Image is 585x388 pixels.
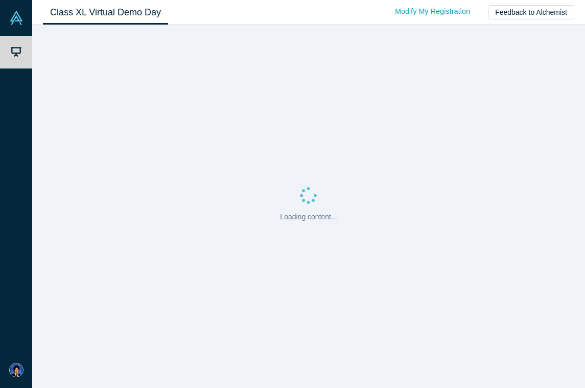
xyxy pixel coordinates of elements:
a: Modify My Registration [384,3,481,20]
a: Class XL Virtual Demo Day [43,1,168,25]
img: Alchemist Vault Logo [9,11,24,25]
button: Feedback to Alchemist [488,5,574,19]
img: Kosuke Kikuchi's Account [9,363,24,377]
p: Loading content... [280,212,337,222]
